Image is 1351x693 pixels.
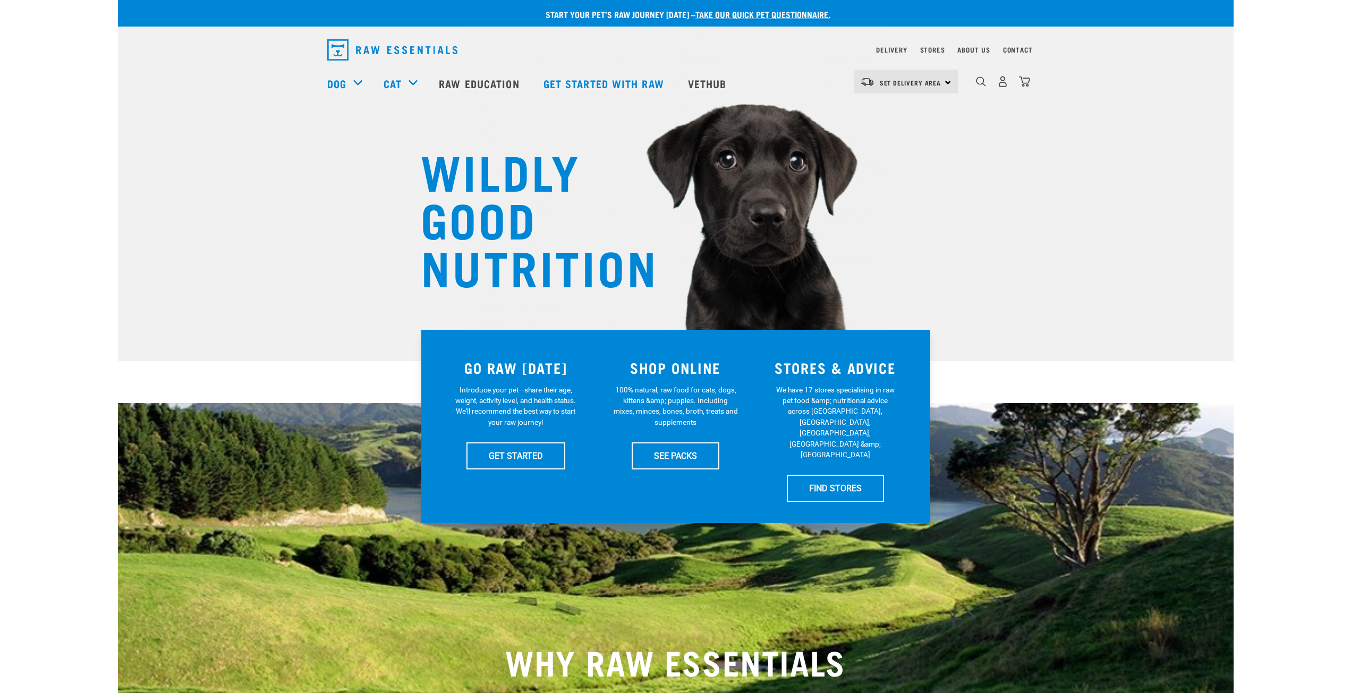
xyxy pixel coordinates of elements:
a: Cat [384,75,402,91]
nav: dropdown navigation [118,62,1234,105]
a: Raw Education [428,62,532,105]
a: About Us [957,48,990,52]
a: Contact [1003,48,1033,52]
h2: WHY RAW ESSENTIALS [327,642,1024,680]
a: take our quick pet questionnaire. [695,12,830,16]
img: home-icon-1@2x.png [976,76,986,87]
h3: SHOP ONLINE [602,360,749,376]
a: Get started with Raw [533,62,677,105]
a: Vethub [677,62,740,105]
p: Introduce your pet—share their age, weight, activity level, and health status. We'll recommend th... [453,384,578,428]
p: We have 17 stores specialising in raw pet food &amp; nutritional advice across [GEOGRAPHIC_DATA],... [773,384,898,460]
a: Dog [327,75,346,91]
img: Raw Essentials Logo [327,39,457,61]
a: Stores [920,48,945,52]
h3: STORES & ADVICE [762,360,909,376]
a: GET STARTED [466,442,565,469]
h3: GO RAW [DATE] [443,360,590,376]
h1: WILDLY GOOD NUTRITION [421,146,633,289]
span: Set Delivery Area [880,81,941,84]
img: home-icon@2x.png [1019,76,1030,87]
a: FIND STORES [787,475,884,501]
a: SEE PACKS [632,442,719,469]
img: van-moving.png [860,77,874,87]
p: 100% natural, raw food for cats, dogs, kittens &amp; puppies. Including mixes, minces, bones, bro... [613,384,738,428]
a: Delivery [876,48,907,52]
nav: dropdown navigation [319,35,1033,65]
img: user.png [997,76,1008,87]
p: Start your pet’s raw journey [DATE] – [126,8,1242,21]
